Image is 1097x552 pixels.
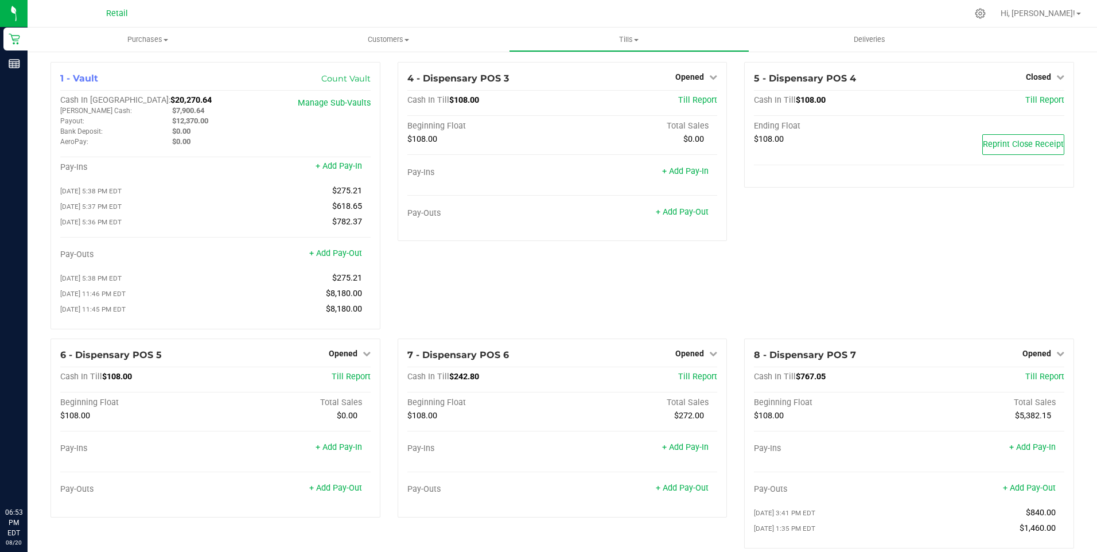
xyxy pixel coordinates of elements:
div: Pay-Outs [407,484,562,495]
span: [PERSON_NAME] Cash: [60,107,132,115]
div: Manage settings [973,8,987,19]
div: Pay-Ins [60,162,215,173]
div: Pay-Outs [407,208,562,219]
a: Till Report [678,95,717,105]
a: Till Report [332,372,371,382]
span: $767.05 [796,372,826,382]
span: $0.00 [683,134,704,144]
div: Total Sales [562,398,717,408]
a: + Add Pay-In [316,161,362,171]
span: 6 - Dispensary POS 5 [60,349,162,360]
a: + Add Pay-In [662,442,709,452]
span: $272.00 [674,411,704,421]
span: $782.37 [332,217,362,227]
span: Opened [1022,349,1051,358]
iframe: Resource center unread badge [34,458,48,472]
div: Pay-Outs [60,250,215,260]
inline-svg: Reports [9,58,20,69]
span: Cash In Till [60,372,102,382]
a: Till Report [678,372,717,382]
span: $108.00 [60,411,90,421]
span: $0.00 [337,411,357,421]
span: Opened [675,349,704,358]
div: Total Sales [562,121,717,131]
a: Customers [268,28,508,52]
span: $7,900.64 [172,106,204,115]
div: Pay-Ins [754,444,909,454]
span: Cash In Till [407,372,449,382]
span: 8 - Dispensary POS 7 [754,349,856,360]
span: $20,270.64 [170,95,212,105]
div: Pay-Ins [407,168,562,178]
span: [DATE] 11:46 PM EDT [60,290,126,298]
span: $108.00 [102,372,132,382]
span: Opened [675,72,704,81]
span: Cash In Till [407,95,449,105]
span: Cash In Till [754,95,796,105]
span: $275.21 [332,186,362,196]
button: Reprint Close Receipt [982,134,1064,155]
span: Cash In [GEOGRAPHIC_DATA]: [60,95,170,105]
span: $5,382.15 [1015,411,1051,421]
span: $12,370.00 [172,116,208,125]
a: Deliveries [749,28,990,52]
span: Bank Deposit: [60,127,103,135]
iframe: Resource center [11,460,46,495]
span: Retail [106,9,128,18]
div: Total Sales [909,398,1064,408]
span: 4 - Dispensary POS 3 [407,73,509,84]
span: $0.00 [172,127,190,135]
span: $108.00 [754,134,784,144]
span: Reprint Close Receipt [983,139,1064,149]
span: Opened [329,349,357,358]
a: Manage Sub-Vaults [298,98,371,108]
span: AeroPay: [60,138,88,146]
p: 08/20 [5,538,22,547]
span: 5 - Dispensary POS 4 [754,73,856,84]
inline-svg: Retail [9,33,20,45]
span: $8,180.00 [326,289,362,298]
a: + Add Pay-Out [656,207,709,217]
span: $618.65 [332,201,362,211]
span: $1,460.00 [1020,523,1056,533]
span: $8,180.00 [326,304,362,314]
span: [DATE] 11:45 PM EDT [60,305,126,313]
a: + Add Pay-In [662,166,709,176]
span: $0.00 [172,137,190,146]
a: + Add Pay-Out [656,483,709,493]
span: Purchases [28,34,268,45]
a: + Add Pay-In [1009,442,1056,452]
div: Beginning Float [407,398,562,408]
a: + Add Pay-In [316,442,362,452]
span: [DATE] 5:36 PM EDT [60,218,122,226]
a: + Add Pay-Out [1003,483,1056,493]
span: $108.00 [796,95,826,105]
span: Payout: [60,117,84,125]
span: 1 - Vault [60,73,98,84]
a: Purchases [28,28,268,52]
span: 7 - Dispensary POS 6 [407,349,509,360]
span: [DATE] 1:35 PM EDT [754,524,815,532]
span: Hi, [PERSON_NAME]! [1001,9,1075,18]
a: Till Report [1025,95,1064,105]
a: Count Vault [321,73,371,84]
div: Pay-Ins [60,444,215,454]
span: Customers [269,34,508,45]
span: $242.80 [449,372,479,382]
div: Beginning Float [60,398,215,408]
p: 06:53 PM EDT [5,507,22,538]
a: Till Report [1025,372,1064,382]
a: + Add Pay-Out [309,248,362,258]
span: [DATE] 5:37 PM EDT [60,203,122,211]
div: Beginning Float [754,398,909,408]
span: $108.00 [449,95,479,105]
span: [DATE] 5:38 PM EDT [60,274,122,282]
span: $275.21 [332,273,362,283]
a: + Add Pay-Out [309,483,362,493]
span: $840.00 [1026,508,1056,518]
span: $108.00 [407,411,437,421]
